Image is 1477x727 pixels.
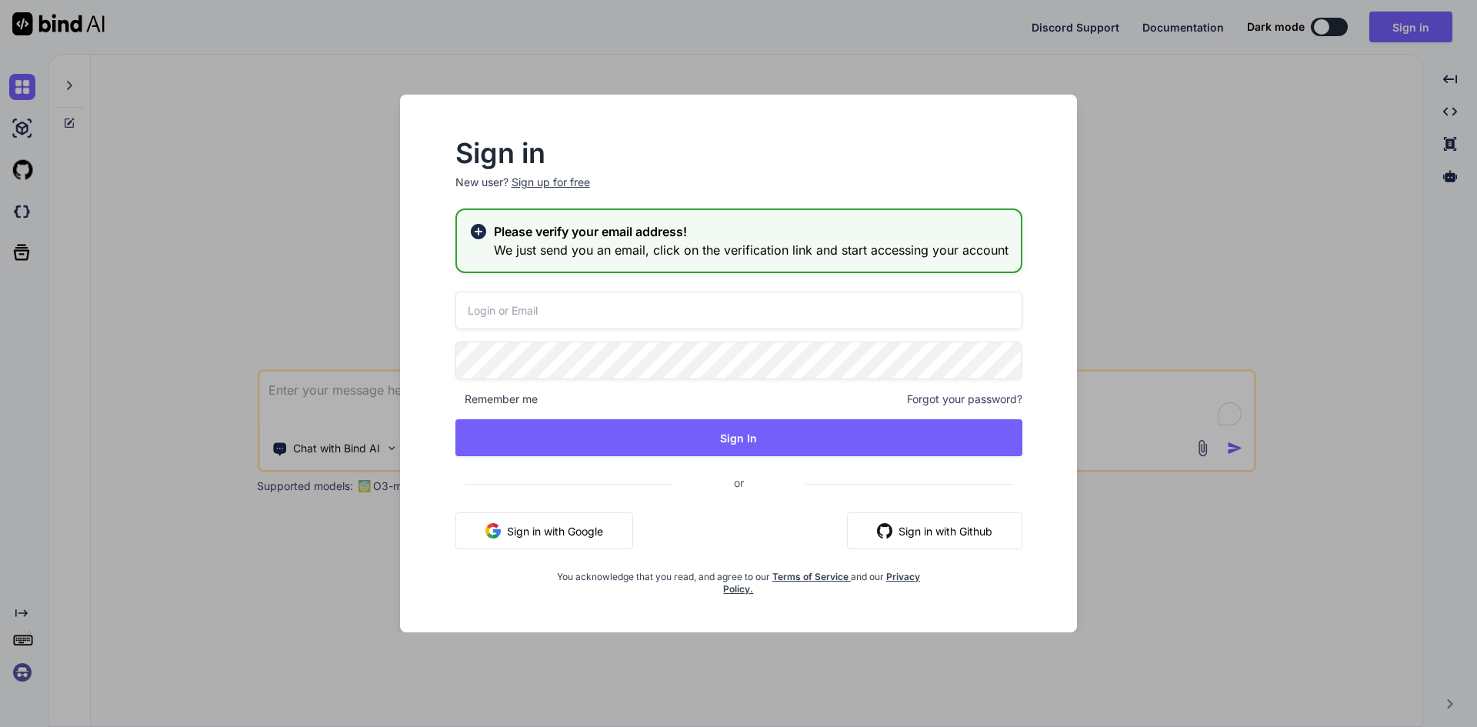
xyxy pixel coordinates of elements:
[772,571,851,582] a: Terms of Service
[723,571,920,595] a: Privacy Policy.
[455,141,1022,165] h2: Sign in
[877,523,892,539] img: github
[455,512,633,549] button: Sign in with Google
[455,175,1022,208] p: New user?
[455,392,538,407] span: Remember me
[455,292,1022,329] input: Login or Email
[512,175,590,190] div: Sign up for free
[455,419,1022,456] button: Sign In
[494,241,1009,259] h3: We just send you an email, click on the verification link and start accessing your account
[494,222,1009,241] h2: Please verify your email address!
[907,392,1022,407] span: Forgot your password?
[549,562,927,595] div: You acknowledge that you read, and agree to our and our
[672,464,805,502] span: or
[847,512,1022,549] button: Sign in with Github
[485,523,501,539] img: google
